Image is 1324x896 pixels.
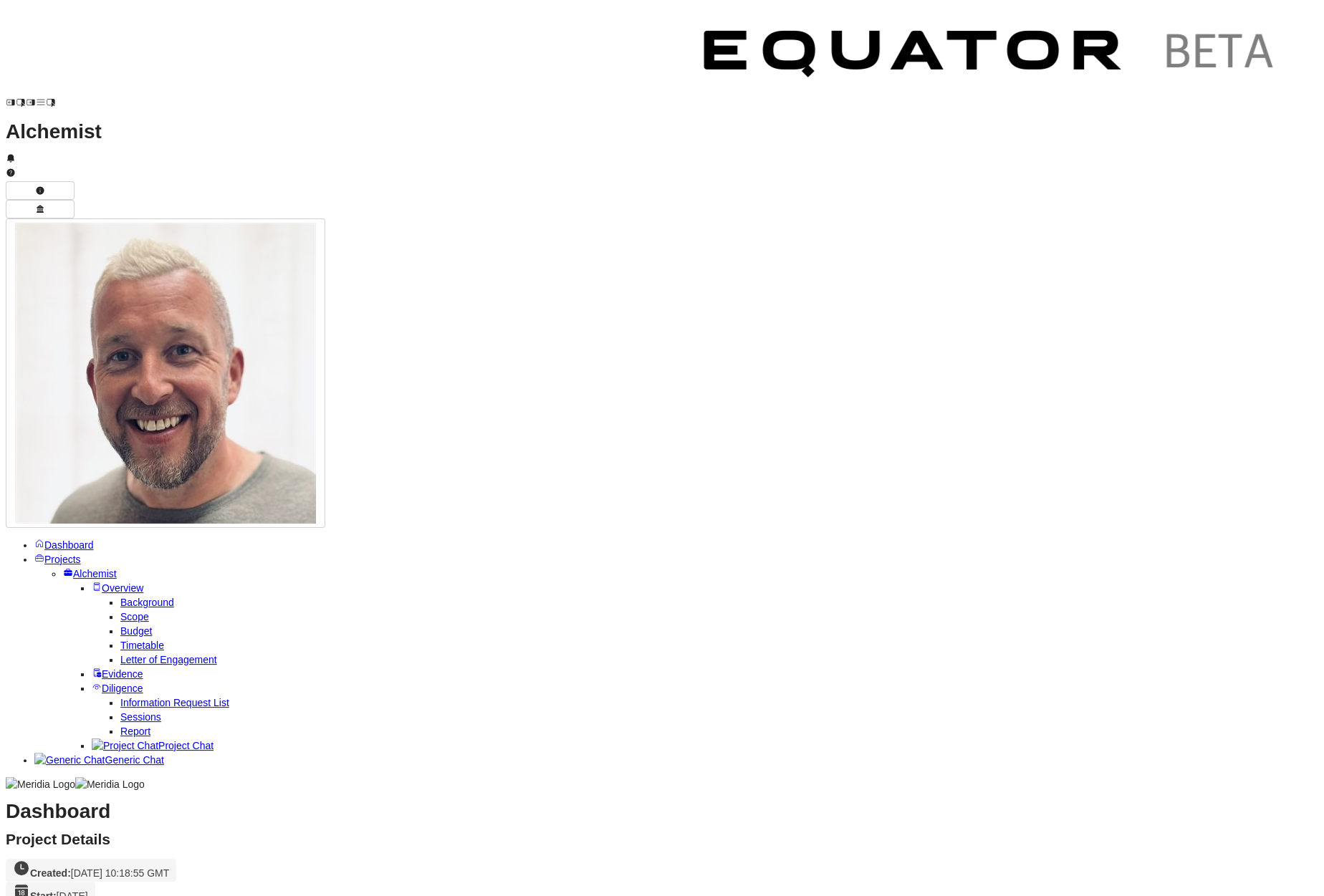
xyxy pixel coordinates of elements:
a: Generic ChatGeneric Chat [34,754,164,766]
svg: Created On [13,859,30,877]
span: [DATE] 10:18:55 GMT [71,867,169,879]
a: Scope [120,611,149,622]
strong: Created: [30,867,71,879]
img: Generic Chat [34,753,105,767]
a: Information Request List [120,697,229,708]
span: Generic Chat [105,754,163,766]
img: Project Chat [92,738,158,753]
a: Diligence [92,683,143,694]
a: Sessions [120,711,161,723]
a: Report [120,726,150,737]
span: Evidence [102,668,143,680]
a: Dashboard [34,539,94,551]
img: Profile Icon [15,223,316,524]
span: Dashboard [44,539,94,551]
span: Projects [44,554,81,565]
span: Overview [102,582,143,594]
a: Projects [34,554,81,565]
a: Timetable [120,640,164,651]
h1: Dashboard [6,804,1318,819]
a: Budget [120,625,152,637]
img: Meridia Logo [6,777,75,791]
a: Background [120,597,174,608]
a: Alchemist [63,568,117,579]
span: Alchemist [73,568,117,579]
span: Project Chat [158,740,214,751]
a: Project ChatProject Chat [92,740,214,751]
h1: Alchemist [6,125,1318,139]
a: Letter of Engagement [120,654,217,665]
img: Meridia Logo [75,777,145,791]
h2: Project Details [6,832,1318,847]
a: Overview [92,582,143,594]
img: Customer Logo [679,6,1303,107]
span: Diligence [102,683,143,694]
img: Customer Logo [56,6,679,107]
a: Evidence [92,668,143,680]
